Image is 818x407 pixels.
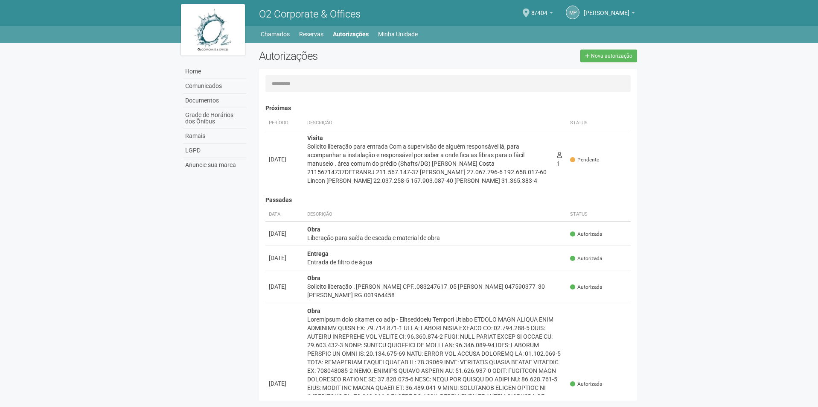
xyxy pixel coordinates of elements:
[566,6,579,19] a: MP
[307,282,564,299] div: Solicito liberação : [PERSON_NAME] CPF..083247617_05 [PERSON_NAME] 047590377_30 [PERSON_NAME] RG....
[307,142,550,185] div: Solicito liberação para entrada Com a supervisão de alguém responsável lá, para acompanhar a inst...
[584,1,629,16] span: MARCELO PINTO CRAVO
[269,282,300,291] div: [DATE]
[580,50,637,62] a: Nova autorização
[299,28,323,40] a: Reservas
[333,28,369,40] a: Autorizações
[183,79,246,94] a: Comunicados
[567,208,631,222] th: Status
[183,108,246,129] a: Grade de Horários dos Ônibus
[591,53,632,59] span: Nova autorização
[570,156,599,164] span: Pendente
[531,1,547,16] span: 8/404
[584,11,635,18] a: [PERSON_NAME]
[307,258,564,266] div: Entrada de filtro de água
[304,208,567,222] th: Descrição
[307,135,323,141] strong: Visita
[183,64,246,79] a: Home
[307,250,329,257] strong: Entrega
[265,116,304,130] th: Período
[183,143,246,158] a: LGPD
[265,197,631,203] h4: Passadas
[269,254,300,262] div: [DATE]
[567,116,631,130] th: Status
[259,8,361,20] span: O2 Corporate & Offices
[265,208,304,222] th: Data
[269,229,300,238] div: [DATE]
[181,4,245,56] img: logo.jpg
[570,255,602,262] span: Autorizada
[378,28,418,40] a: Minha Unidade
[570,231,602,238] span: Autorizada
[307,226,320,233] strong: Obra
[307,234,564,242] div: Liberação para saída de escada e material de obra
[261,28,290,40] a: Chamados
[304,116,554,130] th: Descrição
[183,158,246,172] a: Anuncie sua marca
[269,379,300,388] div: [DATE]
[531,11,553,18] a: 8/404
[307,307,320,314] strong: Obra
[259,50,442,62] h2: Autorizações
[183,129,246,143] a: Ramais
[269,155,300,164] div: [DATE]
[183,94,246,108] a: Documentos
[570,381,602,388] span: Autorizada
[570,284,602,291] span: Autorizada
[307,275,320,281] strong: Obra
[557,152,562,167] span: 1
[265,105,631,111] h4: Próximas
